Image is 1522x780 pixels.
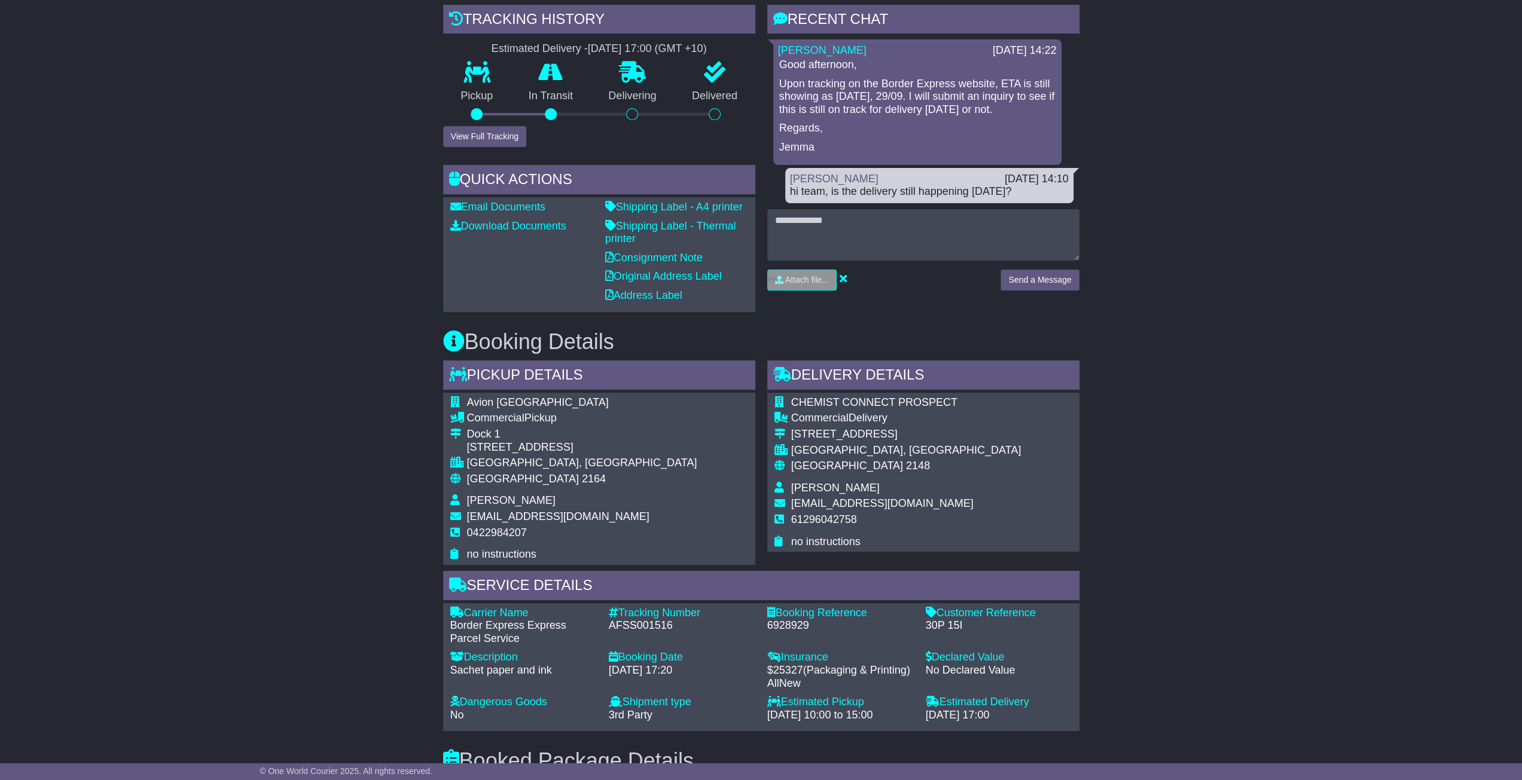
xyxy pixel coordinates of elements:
div: [STREET_ADDRESS] [467,441,697,454]
div: Carrier Name [450,607,597,620]
div: Tracking Number [609,607,755,620]
p: Upon tracking on the Border Express website, ETA is still showing as [DATE], 29/09. I will submit... [779,78,1056,117]
span: [PERSON_NAME] [791,482,880,494]
div: Tracking history [443,5,755,37]
div: Customer Reference [926,607,1072,620]
span: [PERSON_NAME] [467,494,556,506]
div: [GEOGRAPHIC_DATA], [GEOGRAPHIC_DATA] [467,457,697,470]
div: [DATE] 10:00 to 15:00 [767,709,914,722]
div: Sachet paper and ink [450,664,597,677]
p: In Transit [511,90,591,103]
div: [GEOGRAPHIC_DATA], [GEOGRAPHIC_DATA] [791,444,1021,457]
div: Border Express Express Parcel Service [450,619,597,645]
div: 30P 15I [926,619,1072,632]
div: Shipment type [609,696,755,709]
div: AFSS001516 [609,619,755,632]
div: Dangerous Goods [450,696,597,709]
p: Delivered [674,90,755,103]
span: © One World Courier 2025. All rights reserved. [260,766,432,776]
div: Delivery [791,412,1021,425]
div: Estimated Delivery [926,696,1072,709]
p: Regards, [779,122,1056,135]
span: [GEOGRAPHIC_DATA] [791,460,903,472]
div: Description [450,651,597,664]
div: Booking Date [609,651,755,664]
div: No Declared Value [926,664,1072,677]
button: Send a Message [1001,270,1079,290]
h3: Booking Details [443,330,1079,354]
a: [PERSON_NAME] [790,173,879,185]
span: 2164 [582,473,606,485]
p: Delivering [591,90,675,103]
div: [DATE] 17:20 [609,664,755,677]
div: Dock 1 [467,428,697,441]
button: View Full Tracking [443,126,526,147]
span: 25327 [773,664,803,676]
span: Avion [GEOGRAPHIC_DATA] [467,396,609,408]
div: Pickup [467,412,697,425]
span: Packaging & Printing [807,664,907,676]
div: hi team, is the delivery still happening [DATE]? [790,185,1069,198]
div: [STREET_ADDRESS] [791,428,1021,441]
div: Delivery Details [767,360,1079,393]
span: 2148 [906,460,930,472]
span: CHEMIST CONNECT PROSPECT [791,396,957,408]
a: Download Documents [450,220,566,232]
span: 3rd Party [609,709,652,721]
span: [GEOGRAPHIC_DATA] [467,473,579,485]
div: Booking Reference [767,607,914,620]
a: Address Label [605,289,682,301]
div: [DATE] 14:10 [1005,173,1069,186]
a: Shipping Label - A4 printer [605,201,743,213]
div: Estimated Pickup [767,696,914,709]
div: $ ( ) [767,664,914,690]
span: Commercial [791,412,849,424]
span: 0422984207 [467,527,527,539]
div: [DATE] 14:22 [993,44,1057,57]
div: Service Details [443,571,1079,603]
a: Email Documents [450,201,545,213]
div: Declared Value [926,651,1072,664]
p: Pickup [443,90,511,103]
p: Good afternoon, [779,59,1056,72]
a: [PERSON_NAME] [778,44,867,56]
span: Commercial [467,412,524,424]
span: 61296042758 [791,513,857,525]
span: no instructions [791,536,861,547]
p: Jemma [779,141,1056,154]
span: no instructions [467,548,536,560]
div: Quick Actions [443,165,755,197]
a: Consignment Note [605,252,703,264]
span: No [450,709,464,721]
div: Estimated Delivery - [443,42,755,56]
span: [EMAIL_ADDRESS][DOMAIN_NAME] [791,497,974,509]
a: Shipping Label - Thermal printer [605,220,736,245]
div: RECENT CHAT [767,5,1079,37]
div: Pickup Details [443,360,755,393]
h3: Booked Package Details [443,749,1079,773]
div: [DATE] 17:00 [926,709,1072,722]
span: [EMAIL_ADDRESS][DOMAIN_NAME] [467,510,649,522]
a: Original Address Label [605,270,722,282]
div: [DATE] 17:00 (GMT +10) [588,42,707,56]
div: 6928929 [767,619,914,632]
div: Insurance [767,651,914,664]
div: AllNew [767,677,914,690]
